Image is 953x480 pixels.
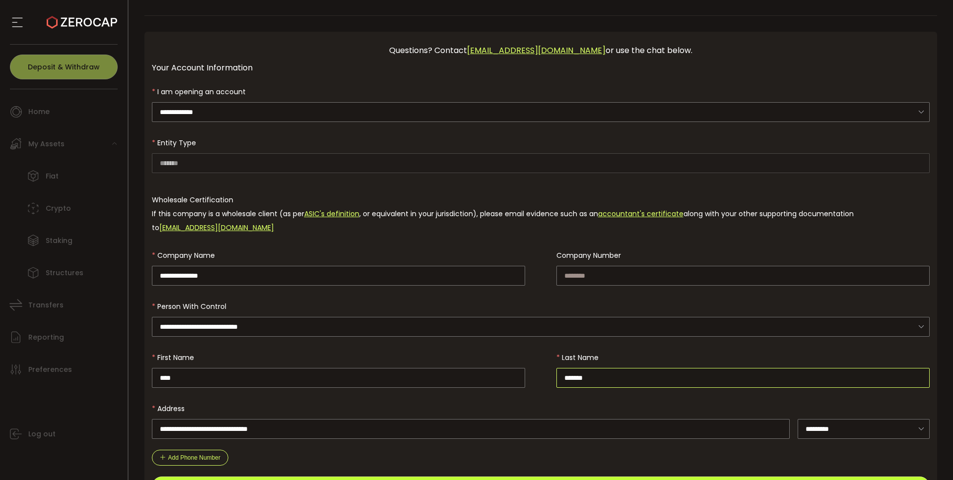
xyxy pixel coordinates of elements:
[10,55,118,79] button: Deposit & Withdraw
[28,105,50,119] span: Home
[28,298,64,312] span: Transfers
[28,137,65,151] span: My Assets
[28,427,56,441] span: Log out
[159,223,274,233] a: [EMAIL_ADDRESS][DOMAIN_NAME]
[598,209,683,219] a: accountant's certificate
[152,450,228,466] button: Add Phone Number
[28,330,64,345] span: Reporting
[46,266,83,280] span: Structures
[304,209,359,219] a: ASIC's definition
[46,169,59,183] span: Fiat
[46,234,72,248] span: Staking
[168,454,220,461] span: Add Phone Number
[152,61,930,74] div: Your Account Information
[152,39,930,61] div: Questions? Contact or use the chat below.
[467,45,606,56] a: [EMAIL_ADDRESS][DOMAIN_NAME]
[152,193,930,235] div: Wholesale Certification If this company is a wholesale client (as per , or equivalent in your jur...
[152,404,191,414] label: Address
[28,63,100,70] span: Deposit & Withdraw
[46,201,71,216] span: Crypto
[28,362,72,377] span: Preferences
